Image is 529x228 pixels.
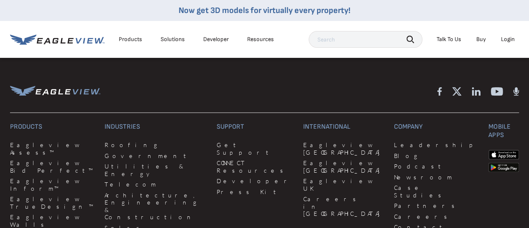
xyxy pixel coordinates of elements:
a: Utilities & Energy [105,163,207,177]
a: Eagleview Inform™ [10,177,95,192]
div: Solutions [161,36,185,43]
a: Government [105,152,207,160]
a: Eagleview [GEOGRAPHIC_DATA] [303,141,384,156]
a: Careers [394,213,478,220]
h3: Support [217,123,293,131]
a: Developer [203,36,229,43]
div: Login [501,36,515,43]
a: Careers in [GEOGRAPHIC_DATA] [303,195,384,218]
h3: Company [394,123,478,131]
h3: Industries [105,123,207,131]
div: Talk To Us [437,36,461,43]
a: Partners [394,202,478,210]
h3: International [303,123,384,131]
a: Roofing [105,141,207,149]
input: Search [309,31,422,48]
a: Eagleview Walls [10,213,95,228]
a: Telecom [105,181,207,188]
div: Products [119,36,142,43]
div: Resources [247,36,274,43]
a: Get Support [217,141,293,156]
a: Now get 3D models for virtually every property! [179,5,350,16]
a: Eagleview Bid Perfect™ [10,159,95,174]
a: Eagleview [GEOGRAPHIC_DATA] [303,159,384,174]
a: Architecture, Engineering & Construction [105,192,207,221]
a: Eagleview Assess™ [10,141,95,156]
a: Eagleview TrueDesign™ [10,195,95,210]
a: CONNECT Resources [217,159,293,174]
a: Press Kit [217,188,293,196]
a: Buy [476,36,486,43]
a: Eagleview UK [303,177,384,192]
h3: Mobile Apps [488,123,519,140]
a: Developer [217,177,293,185]
h3: Products [10,123,95,131]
